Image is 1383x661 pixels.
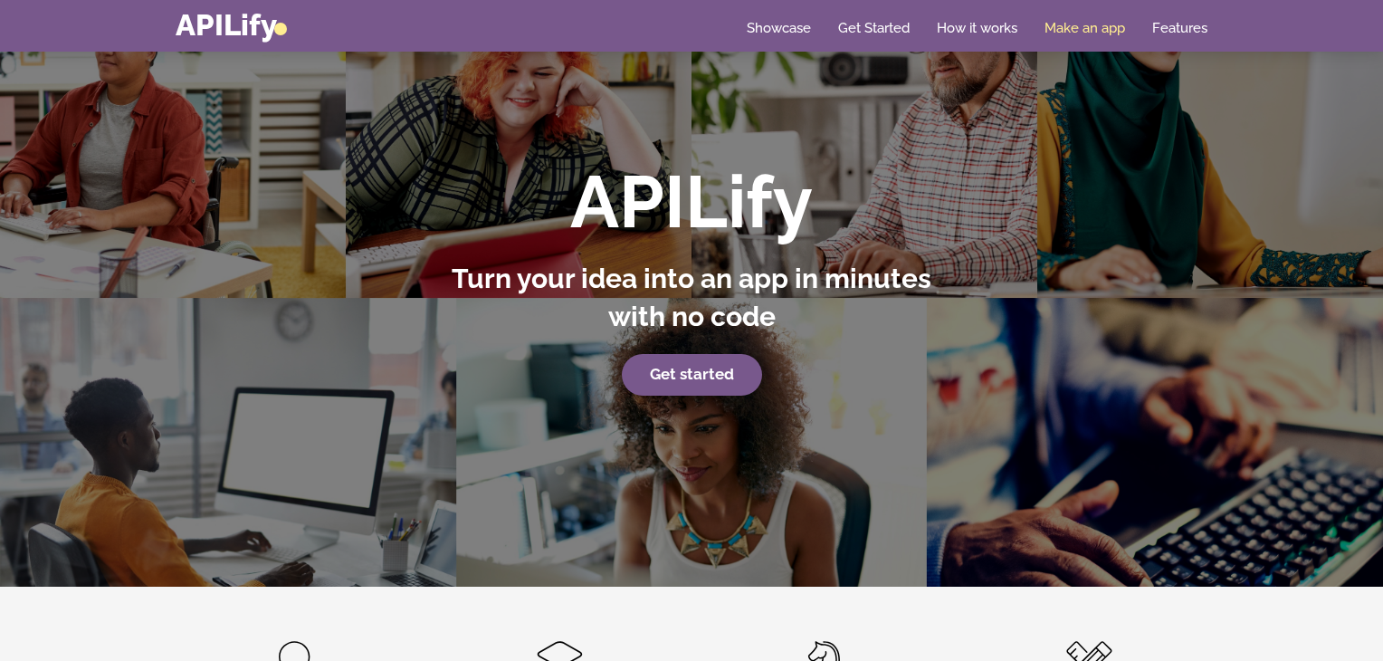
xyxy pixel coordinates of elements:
strong: Turn your idea into an app in minutes with no code [452,263,931,332]
a: Get started [622,354,762,396]
a: APILify [176,7,287,43]
strong: APILify [570,159,813,244]
a: Showcase [747,19,811,37]
a: Get Started [838,19,910,37]
strong: Get started [650,365,734,383]
a: How it works [937,19,1017,37]
a: Make an app [1044,19,1125,37]
a: Features [1152,19,1207,37]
